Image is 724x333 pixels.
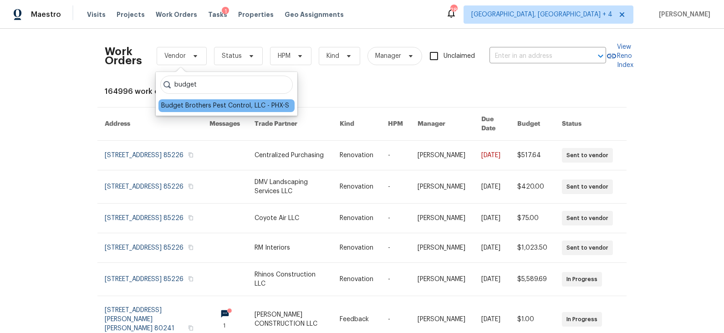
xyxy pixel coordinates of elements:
span: Geo Assignments [285,10,344,19]
span: Properties [238,10,274,19]
th: Kind [332,108,381,141]
td: [PERSON_NAME] [410,141,474,170]
td: Rhinos Construction LLC [247,263,332,296]
a: View Reno Index [606,42,633,70]
span: Status [222,51,242,61]
th: Status [555,108,627,141]
span: Tasks [208,11,227,18]
div: Budget Brothers Pest Control, LLC - PHX-S [161,101,289,110]
button: Copy Address [187,324,195,332]
span: Unclaimed [444,51,475,61]
td: [PERSON_NAME] [410,170,474,204]
span: Visits [87,10,106,19]
td: - [381,141,410,170]
h2: Work Orders [105,47,142,65]
span: Vendor [164,51,186,61]
th: Budget [510,108,555,141]
td: Renovation [332,170,381,204]
th: Address [97,108,202,141]
td: DMV Landscaping Services LLC [247,170,332,204]
span: [PERSON_NAME] [655,10,710,19]
td: - [381,233,410,263]
th: Manager [410,108,474,141]
th: HPM [381,108,410,141]
span: Manager [375,51,401,61]
button: Open [594,50,607,62]
div: 164996 work orders [105,87,619,96]
button: Copy Address [187,243,195,251]
span: Maestro [31,10,61,19]
span: Projects [117,10,145,19]
span: Work Orders [156,10,197,19]
td: Renovation [332,263,381,296]
span: [GEOGRAPHIC_DATA], [GEOGRAPHIC_DATA] + 4 [471,10,612,19]
button: Copy Address [187,182,195,190]
td: - [381,170,410,204]
td: Centralized Purchasing [247,141,332,170]
div: 1 [222,7,229,16]
button: Copy Address [187,275,195,283]
td: RM Interiors [247,233,332,263]
button: Copy Address [187,214,195,222]
button: Copy Address [187,151,195,159]
th: Trade Partner [247,108,332,141]
td: Renovation [332,204,381,233]
div: 28 [450,5,457,15]
td: - [381,263,410,296]
td: [PERSON_NAME] [410,263,474,296]
th: Messages [202,108,247,141]
input: Enter in an address [489,49,581,63]
td: Renovation [332,141,381,170]
span: HPM [278,51,291,61]
span: Kind [326,51,339,61]
th: Due Date [474,108,510,141]
td: [PERSON_NAME] [410,233,474,263]
td: - [381,204,410,233]
td: [PERSON_NAME] [410,204,474,233]
td: Renovation [332,233,381,263]
td: Coyote Air LLC [247,204,332,233]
